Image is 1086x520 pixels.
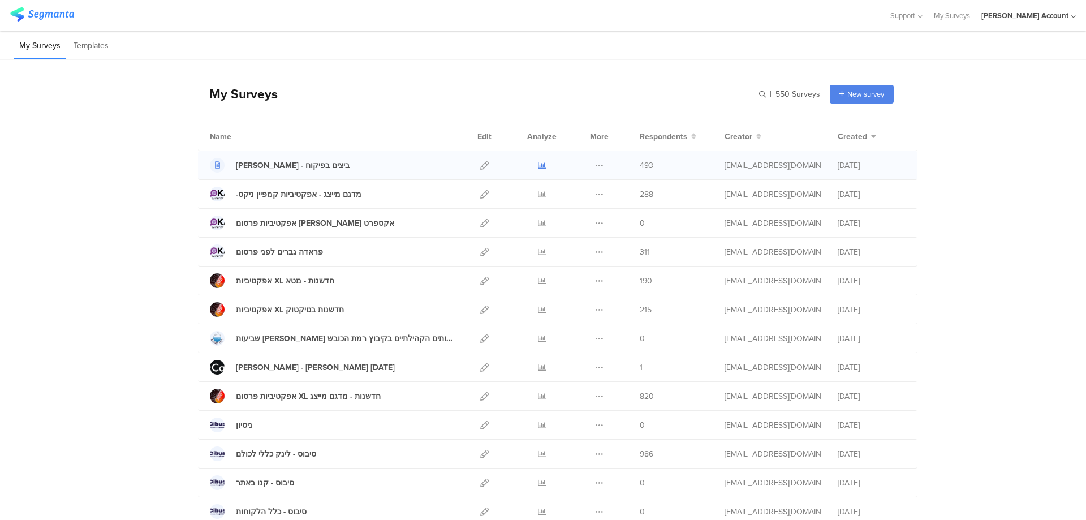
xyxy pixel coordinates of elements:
[236,160,350,171] div: אסף פינק - ביצים בפיקוח
[838,506,906,518] div: [DATE]
[236,390,381,402] div: אפקטיביות פרסום XL חדשנות - מדגם מייצג
[838,390,906,402] div: [DATE]
[847,89,884,100] span: New survey
[640,131,687,143] span: Respondents
[640,506,645,518] span: 0
[640,217,645,229] span: 0
[838,246,906,258] div: [DATE]
[640,188,653,200] span: 288
[236,275,334,287] div: אפקטיביות XL חדשנות - מטא
[236,477,294,489] div: סיבוס - קנו באתר
[472,122,497,151] div: Edit
[210,216,394,230] a: אפקטיביות פרסום [PERSON_NAME] אקספרט
[768,88,773,100] span: |
[775,88,820,100] span: 550 Surveys
[838,304,906,316] div: [DATE]
[640,131,696,143] button: Respondents
[725,131,752,143] span: Creator
[10,7,74,22] img: segmanta logo
[210,504,307,519] a: סיבוס - כלל הלקוחות
[725,506,821,518] div: miri@miridikman.co.il
[640,477,645,489] span: 0
[838,419,906,431] div: [DATE]
[210,418,252,432] a: ניסיון
[210,158,350,173] a: [PERSON_NAME] - ביצים בפיקוח
[838,217,906,229] div: [DATE]
[725,419,821,431] div: miri@miridikman.co.il
[725,390,821,402] div: miri@miridikman.co.il
[236,246,323,258] div: פראדה גברים לפני פרסום
[725,160,821,171] div: miri@miridikman.co.il
[640,246,650,258] span: 311
[725,477,821,489] div: miri@miridikman.co.il
[838,275,906,287] div: [DATE]
[236,304,344,316] div: אפקטיביות XL חדשנות בטיקטוק
[210,302,344,317] a: אפקטיביות XL חדשנות בטיקטוק
[210,273,334,288] a: אפקטיביות XL חדשנות - מטא
[210,187,361,201] a: -מדגם מייצג - אפקטיביות קמפיין ניקס
[14,33,66,59] li: My Surveys
[838,448,906,460] div: [DATE]
[198,84,278,104] div: My Surveys
[838,477,906,489] div: [DATE]
[236,362,395,373] div: סקר מקאן - גל 7 ספטמבר 25
[210,360,395,375] a: [PERSON_NAME] - [PERSON_NAME] [DATE]
[725,217,821,229] div: miri@miridikman.co.il
[210,475,294,490] a: סיבוס - קנו באתר
[725,246,821,258] div: miri@miridikman.co.il
[640,362,643,373] span: 1
[890,10,915,21] span: Support
[838,333,906,345] div: [DATE]
[838,131,867,143] span: Created
[640,448,653,460] span: 986
[236,217,394,229] div: אפקטיביות פרסום מן אקספרט
[725,304,821,316] div: miri@miridikman.co.il
[838,131,876,143] button: Created
[640,333,645,345] span: 0
[640,160,653,171] span: 493
[838,362,906,373] div: [DATE]
[236,419,252,431] div: ניסיון
[725,275,821,287] div: miri@miridikman.co.il
[210,446,316,461] a: סיבוס - לינק כללי לכולם
[725,448,821,460] div: miri@miridikman.co.il
[525,122,559,151] div: Analyze
[725,131,761,143] button: Creator
[838,188,906,200] div: [DATE]
[981,10,1068,21] div: [PERSON_NAME] Account
[236,188,361,200] div: -מדגם מייצג - אפקטיביות קמפיין ניקס
[210,389,381,403] a: אפקטיביות פרסום XL חדשנות - מדגם מייצג
[838,160,906,171] div: [DATE]
[587,122,611,151] div: More
[640,419,645,431] span: 0
[236,506,307,518] div: סיבוס - כלל הלקוחות
[725,188,821,200] div: miri@miridikman.co.il
[210,331,455,346] a: שביעות [PERSON_NAME] מהשירותים הקהילתיים בקיבוץ רמת הכובש
[236,448,316,460] div: סיבוס - לינק כללי לכולם
[640,275,652,287] span: 190
[68,33,114,59] li: Templates
[210,244,323,259] a: פראדה גברים לפני פרסום
[725,333,821,345] div: miri@miridikman.co.il
[210,131,278,143] div: Name
[725,362,821,373] div: miri@miridikman.co.il
[640,390,654,402] span: 820
[236,333,455,345] div: שביעות רצון מהשירותים הקהילתיים בקיבוץ רמת הכובש
[640,304,652,316] span: 215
